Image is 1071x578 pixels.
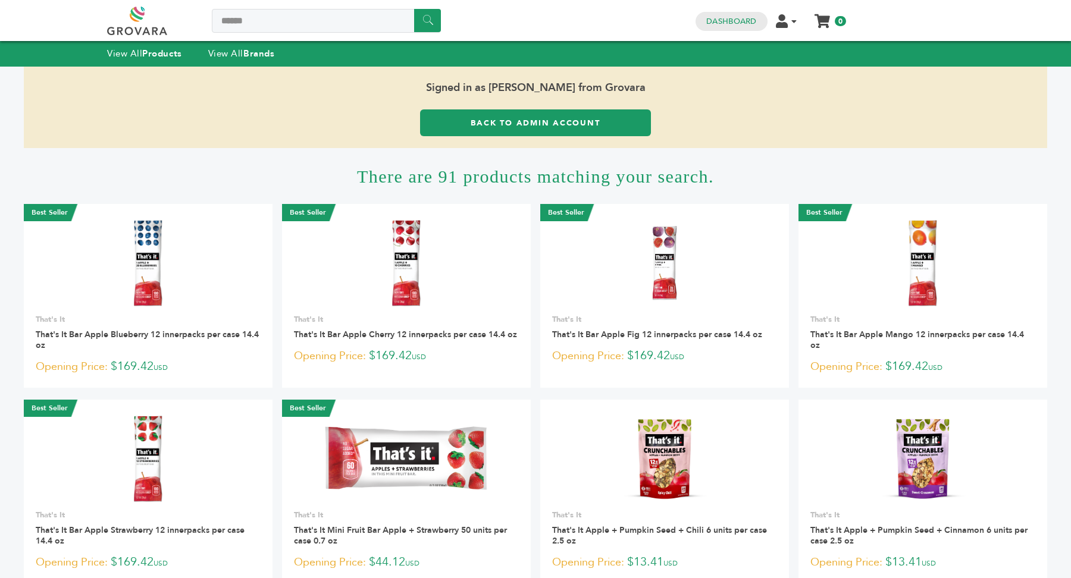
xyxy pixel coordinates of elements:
span: USD [922,558,936,568]
a: That's It Bar Apple Fig 12 innerpacks per case 14.4 oz [552,329,762,340]
p: $169.42 [810,358,1035,376]
strong: Products [142,48,181,59]
p: $13.41 [552,554,777,571]
img: That's It Bar Apple Blueberry 12 innerpacks per case 14.4 oz [134,220,162,306]
span: 0 [835,16,846,26]
img: That's It Apple + Pumpkin Seed + Cinnamon 6 units per case 2.5 oz [880,416,966,502]
span: Opening Price: [552,348,624,364]
p: $13.41 [810,554,1035,571]
a: View AllBrands [208,48,275,59]
span: USD [670,352,684,362]
span: Opening Price: [810,359,882,375]
a: View AllProducts [107,48,182,59]
input: Search a product or brand... [212,9,441,33]
span: Opening Price: [294,348,366,364]
a: That's It Bar Apple Strawberry 12 innerpacks per case 14.4 oz [36,524,245,546]
p: That's It [552,510,777,520]
p: That's It [552,314,777,325]
a: That's It Bar Apple Mango 12 innerpacks per case 14.4 oz [810,329,1024,351]
a: That's It Apple + Pumpkin Seed + Chili 6 units per case 2.5 oz [552,524,767,546]
img: That's It Apple + Pumpkin Seed + Chili 6 units per case 2.5 oz [622,416,708,502]
p: $169.42 [36,554,261,571]
a: Dashboard [706,16,756,27]
span: Opening Price: [294,554,366,570]
p: That's It [294,510,519,520]
span: USD [663,558,678,568]
a: My Cart [816,11,829,23]
a: That's It Bar Apple Cherry 12 innerpacks per case 14.4 oz [294,329,517,340]
p: $169.42 [294,347,519,365]
span: USD [405,558,419,568]
span: USD [154,558,168,568]
h1: There are 91 products matching your search. [24,148,1047,204]
span: Signed in as [PERSON_NAME] from Grovara [24,67,1047,109]
p: That's It [36,510,261,520]
img: That's It Bar Apple Mango 12 innerpacks per case 14.4 oz [909,220,937,306]
a: That's It Apple + Pumpkin Seed + Cinnamon 6 units per case 2.5 oz [810,524,1028,546]
span: USD [412,352,426,362]
p: $169.42 [36,358,261,376]
p: That's It [294,314,519,325]
span: USD [154,363,168,372]
a: Back to Admin Account [420,109,651,136]
img: That's It Bar Apple Cherry 12 innerpacks per case 14.4 oz [392,220,421,306]
p: That's It [810,510,1035,520]
img: That's It Bar Apple Strawberry 12 innerpacks per case 14.4 oz [134,416,162,501]
span: Opening Price: [810,554,882,570]
a: That's It Mini Fruit Bar Apple + Strawberry 50 units per case 0.7 oz [294,524,507,546]
img: That's It Bar Apple Fig 12 innerpacks per case 14.4 oz [622,220,708,306]
p: $44.12 [294,554,519,571]
span: Opening Price: [36,359,108,375]
span: USD [928,363,942,372]
p: That's It [36,314,261,325]
p: That's It [810,314,1035,325]
p: $169.42 [552,347,777,365]
a: That's It Bar Apple Blueberry 12 innerpacks per case 14.4 oz [36,329,259,351]
span: Opening Price: [552,554,624,570]
strong: Brands [243,48,274,59]
span: Opening Price: [36,554,108,570]
img: That's It Mini Fruit Bar Apple + Strawberry 50 units per case 0.7 oz [314,416,499,501]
